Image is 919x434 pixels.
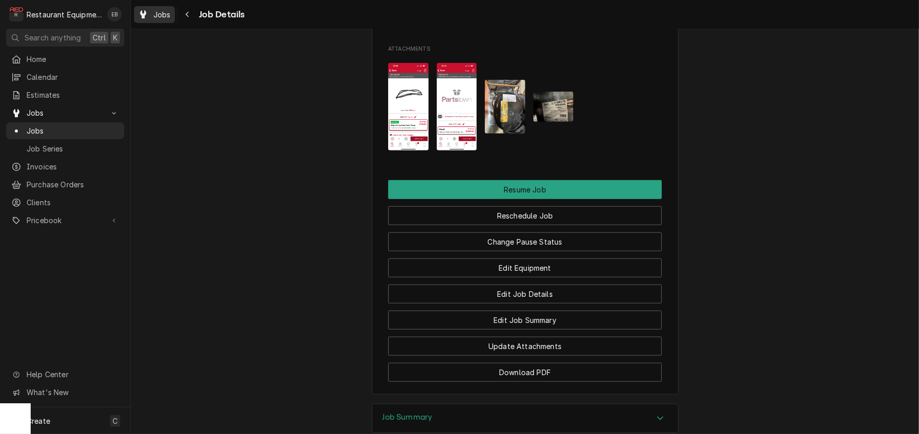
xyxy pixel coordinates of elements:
[27,143,119,154] span: Job Series
[388,337,662,356] button: Update Attachments
[6,366,124,383] a: Go to Help Center
[27,107,104,118] span: Jobs
[6,86,124,103] a: Estimates
[6,158,124,175] a: Invoices
[388,63,429,150] img: COqXHNGzSpCs9gxU0Ich
[9,7,24,21] div: R
[388,303,662,330] div: Button Group Row
[6,176,124,193] a: Purchase Orders
[107,7,122,21] div: Emily Bird's Avatar
[6,122,124,139] a: Jobs
[27,90,119,100] span: Estimates
[388,285,662,303] button: Edit Job Details
[388,55,662,159] span: Attachments
[388,45,662,159] div: Attachments
[372,404,679,433] div: Job Summary
[107,7,122,21] div: EB
[153,9,171,20] span: Jobs
[6,69,124,85] a: Calendar
[388,206,662,225] button: Reschedule Job
[485,80,525,134] img: YjiUrZR6RguHwH4V5Mqi
[27,215,104,226] span: Pricebook
[388,180,662,199] button: Resume Job
[388,180,662,382] div: Button Group
[93,32,106,43] span: Ctrl
[196,8,245,21] span: Job Details
[437,63,477,150] img: n2EyxaiMT36xV6wcTb5t
[372,404,678,433] div: Accordion Header
[6,51,124,68] a: Home
[6,212,124,229] a: Go to Pricebook
[388,232,662,251] button: Change Pause Status
[134,6,175,23] a: Jobs
[113,32,118,43] span: K
[6,29,124,47] button: Search anythingCtrlK
[388,225,662,251] div: Button Group Row
[27,72,119,82] span: Calendar
[9,7,24,21] div: Restaurant Equipment Diagnostics's Avatar
[27,197,119,208] span: Clients
[27,417,50,425] span: Create
[388,180,662,199] div: Button Group Row
[6,140,124,157] a: Job Series
[6,384,124,401] a: Go to What's New
[27,161,119,172] span: Invoices
[6,194,124,211] a: Clients
[388,45,662,53] span: Attachments
[388,311,662,330] button: Edit Job Summary
[113,416,118,426] span: C
[388,277,662,303] div: Button Group Row
[180,6,196,23] button: Navigate back
[388,330,662,356] div: Button Group Row
[27,125,119,136] span: Jobs
[27,369,118,380] span: Help Center
[372,404,678,433] button: Accordion Details Expand Trigger
[25,32,81,43] span: Search anything
[27,54,119,64] span: Home
[6,104,124,121] a: Go to Jobs
[27,9,102,20] div: Restaurant Equipment Diagnostics
[388,258,662,277] button: Edit Equipment
[388,251,662,277] div: Button Group Row
[27,179,119,190] span: Purchase Orders
[27,387,118,398] span: What's New
[388,199,662,225] div: Button Group Row
[388,356,662,382] div: Button Group Row
[388,363,662,382] button: Download PDF
[383,413,433,422] h3: Job Summary
[533,92,574,122] img: 5kQyiPbPR6syC03agtWS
